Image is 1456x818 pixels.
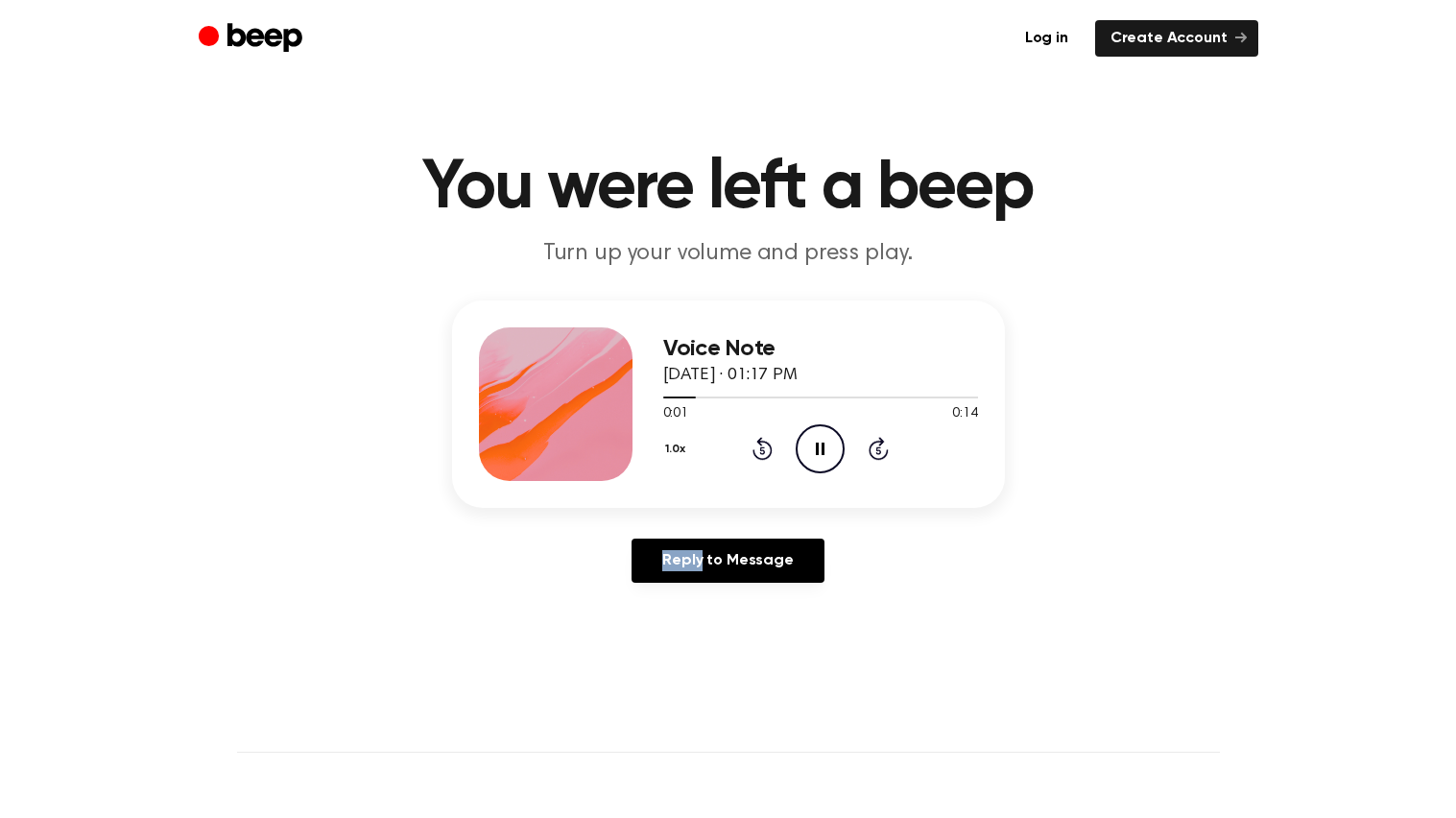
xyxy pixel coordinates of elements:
[952,404,977,424] span: 0:14
[663,404,688,424] span: 0:01
[237,154,1220,223] h1: You were left a beep
[199,20,307,58] a: Beep
[663,433,693,466] button: 1.0x
[360,238,1097,270] p: Turn up your volume and press play.
[1095,20,1258,57] a: Create Account
[663,336,978,362] h3: Voice Note
[1010,20,1084,57] a: Log in
[632,539,823,583] a: Reply to Message
[663,367,798,384] span: [DATE] · 01:17 PM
